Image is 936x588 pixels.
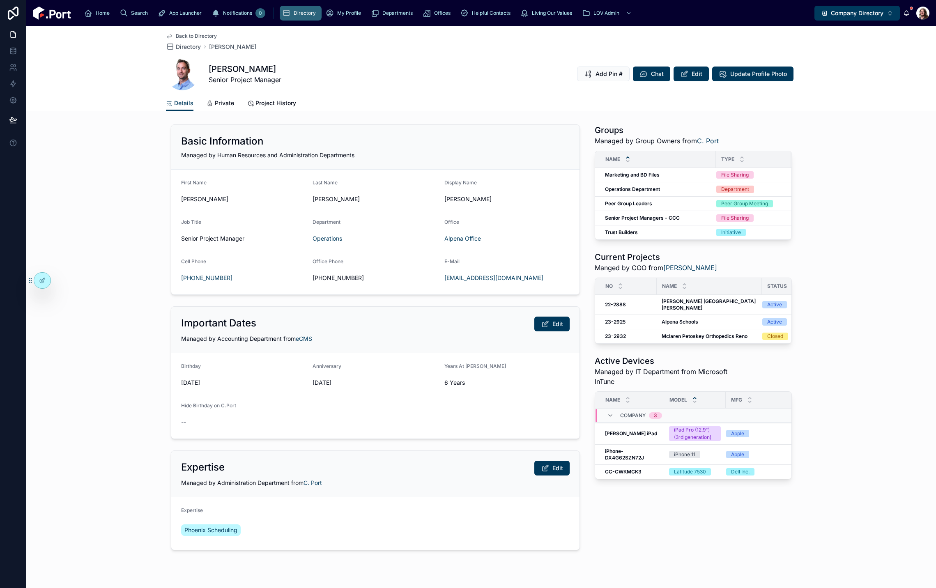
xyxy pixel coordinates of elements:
[674,67,709,81] button: Edit
[716,214,781,222] a: File Sharing
[420,6,456,21] a: Offices
[721,200,768,207] div: Peer Group Meeting
[33,7,71,20] img: App logo
[605,215,680,221] strong: Senior Project Managers - CCC
[674,468,706,475] div: Latitude 7530
[255,8,265,18] div: 0
[444,219,459,225] span: Office
[313,219,340,225] span: Department
[313,234,342,243] a: Operations
[552,320,563,328] span: Edit
[181,152,354,158] span: Managed by Human Resources and Administration Departments
[532,10,572,16] span: Living Our Values
[605,229,638,235] strong: Trust Builders
[209,75,281,85] span: Senior Project Manager
[368,6,419,21] a: Departments
[434,10,451,16] span: Offices
[444,258,460,264] span: E-Mail
[767,318,782,326] div: Active
[716,200,781,207] a: Peer Group Meeting
[181,234,306,243] span: Senior Project Manager
[731,468,750,475] div: Dell Inc.
[181,479,322,486] span: Managed by Administration Department from
[721,186,749,193] div: Department
[721,171,749,179] div: File Sharing
[117,6,154,21] a: Search
[731,397,742,403] span: MFG
[209,43,256,51] a: [PERSON_NAME]
[444,195,570,203] span: [PERSON_NAME]
[323,6,367,21] a: My Profile
[313,195,438,203] span: [PERSON_NAME]
[762,333,814,340] a: Closed
[716,186,781,193] a: Department
[712,67,793,81] button: Update Profile Photo
[662,298,756,311] strong: [PERSON_NAME] [GEOGRAPHIC_DATA][PERSON_NAME]
[595,136,719,146] span: Managed by Group Owners from
[209,63,281,75] h1: [PERSON_NAME]
[176,43,201,51] span: Directory
[605,319,626,325] strong: 23-2925
[605,200,652,207] strong: Peer Group Leaders
[181,274,232,281] a: [PHONE_NUMBER]
[762,301,814,308] a: Active
[605,319,652,325] a: 23-2925
[313,179,338,186] span: Last Name
[313,274,438,282] span: [PHONE_NUMBER]
[662,319,698,325] strong: Alpena Schools
[716,171,781,179] a: File Sharing
[181,258,206,264] span: Cell Phone
[294,10,316,16] span: Directory
[721,229,741,236] div: Initiative
[814,6,900,21] button: Select Button
[181,219,201,225] span: Job Title
[518,6,578,21] a: Living Our Values
[181,461,225,474] h2: Expertise
[651,70,664,78] span: Chat
[596,70,623,78] span: Add Pin #
[595,263,717,273] span: Manged by COO from
[605,333,652,340] a: 23-2932
[605,301,652,308] a: 22-2888
[692,70,702,78] span: Edit
[209,6,268,21] a: Notifications0
[721,214,749,222] div: File Sharing
[595,367,730,386] span: Managed by IT Department from Microsoft InTune
[181,418,186,426] span: --
[605,301,626,308] strong: 22-2888
[166,43,201,51] a: Directory
[731,451,744,458] div: Apple
[280,6,322,21] a: Directory
[181,402,236,409] span: Hide Birthday on C.Port
[731,430,744,437] div: Apple
[181,379,306,387] span: [DATE]
[595,124,719,136] h1: Groups
[304,479,322,486] a: C. Port
[669,397,687,403] span: Model
[458,6,516,21] a: Helpful Contacts
[534,461,570,475] button: Edit
[444,234,481,243] span: Alpena Office
[605,448,644,461] strong: iPhone-DX4G62SZN72J
[181,507,203,513] span: Expertise
[215,99,234,107] span: Private
[181,195,306,203] span: [PERSON_NAME]
[697,137,719,145] a: C. Port
[181,363,201,369] span: Birthday
[767,301,782,308] div: Active
[444,379,570,387] span: 6 Years
[444,179,477,186] span: Display Name
[605,333,626,339] strong: 23-2932
[620,412,646,419] span: company
[181,335,312,342] span: Managed by Accounting Department from
[207,96,234,112] a: Private
[762,318,814,326] a: Active
[605,215,711,221] a: Senior Project Managers - CCC
[534,317,570,331] button: Edit
[313,363,341,369] span: Anniversary
[131,10,148,16] span: Search
[337,10,361,16] span: My Profile
[595,251,717,263] h1: Current Projects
